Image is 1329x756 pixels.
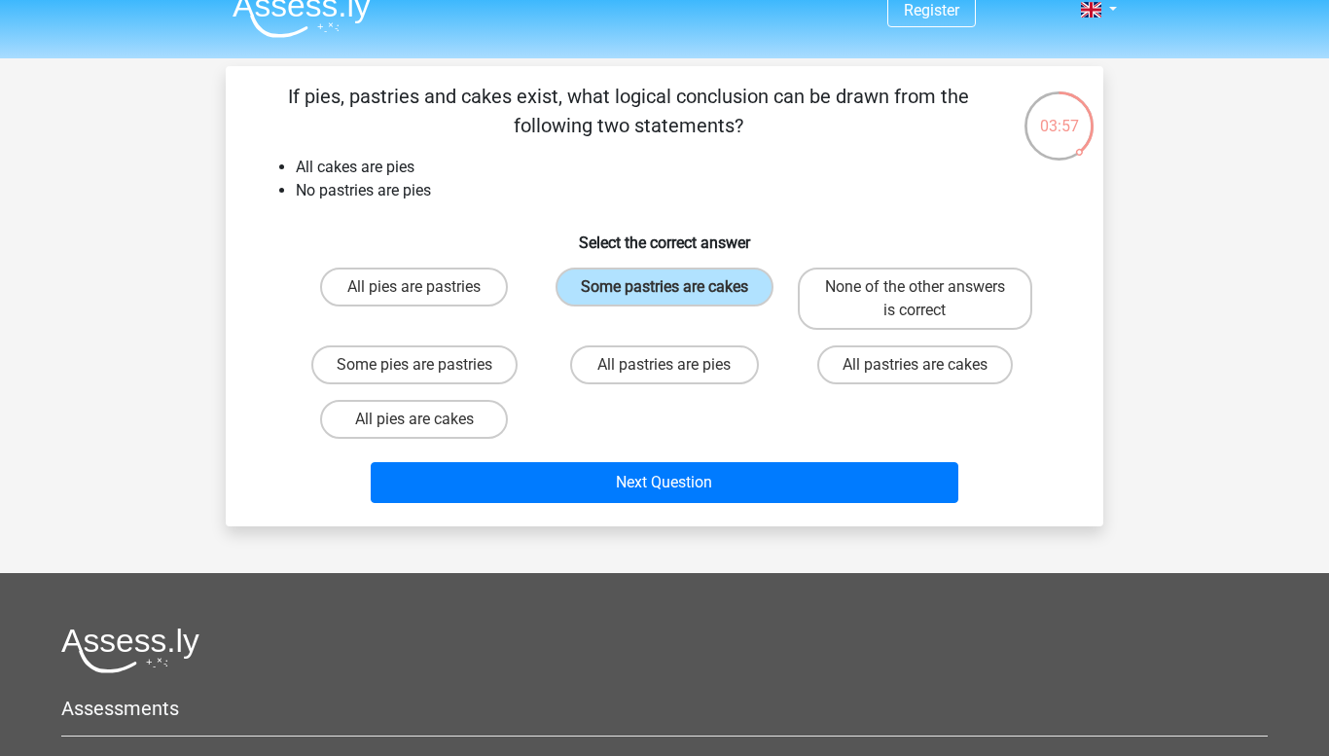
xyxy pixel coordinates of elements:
[61,628,199,673] img: Assessly logo
[257,82,999,140] p: If pies, pastries and cakes exist, what logical conclusion can be drawn from the following two st...
[798,268,1032,330] label: None of the other answers is correct
[296,156,1072,179] li: All cakes are pies
[570,345,758,384] label: All pastries are pies
[61,697,1268,720] h5: Assessments
[556,268,773,306] label: Some pastries are cakes
[1023,90,1096,138] div: 03:57
[817,345,1013,384] label: All pastries are cakes
[371,462,959,503] button: Next Question
[320,400,508,439] label: All pies are cakes
[257,218,1072,252] h6: Select the correct answer
[320,268,508,306] label: All pies are pastries
[904,1,959,19] a: Register
[296,179,1072,202] li: No pastries are pies
[311,345,518,384] label: Some pies are pastries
